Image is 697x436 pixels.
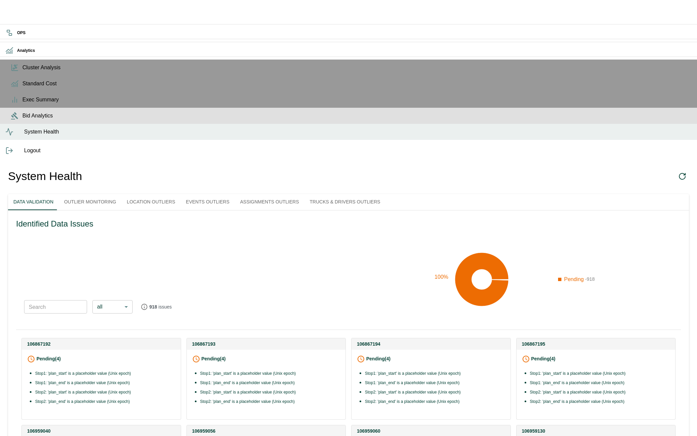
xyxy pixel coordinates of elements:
span: Stop1: 'plan_end' is a placeholder value (Unix epoch) [35,380,130,385]
p: issues [158,303,172,310]
span: Stop1: 'plan_end' is a placeholder value (Unix epoch) [365,380,460,385]
h1: System Health [8,169,82,183]
span: Stop2: 'plan_end' is a placeholder value (Unix epoch) [35,399,130,404]
span: Stop2: 'plan_end' is a placeholder value (Unix epoch) [365,399,460,404]
span: Stop1: 'plan_start' is a placeholder value (Unix epoch) [200,371,296,376]
h6: Pending ( 4 ) [202,355,226,363]
span: Stop2: 'plan_start' is a placeholder value (Unix epoch) [35,390,131,395]
span: Stop2: 'plan_start' is a placeholder value (Unix epoch) [530,390,626,395]
h6: OPS [17,30,692,36]
span: 106959056 [192,428,216,434]
span: 106959130 [522,428,545,434]
button: Outlier Monitoring [59,194,122,210]
span: 106867192 [27,341,51,347]
span: System Health [24,128,692,136]
span: Cluster Analysis [22,64,692,72]
span: Exec Summary [22,96,692,104]
tspan: 100% [435,274,448,280]
span: Stop1: 'plan_end' is a placeholder value (Unix epoch) [530,380,625,385]
span: Logout [24,147,692,155]
span: Stop2: 'plan_start' is a placeholder value (Unix epoch) [365,390,461,395]
span: 106867194 [357,341,380,347]
span: 106867193 [192,341,216,347]
span: Stop2: 'plan_end' is a placeholder value (Unix epoch) [530,399,625,404]
span: Stop2: 'plan_end' is a placeholder value (Unix epoch) [200,399,295,404]
p: 918 [149,303,157,310]
button: Location Outliers [122,194,180,210]
span: 106959060 [357,428,380,434]
div: all [92,300,133,314]
button: Trucks & Drivers Outliers [304,194,386,210]
span: 106867195 [522,341,545,347]
span: Stop1: 'plan_start' is a placeholder value (Unix epoch) [530,371,626,376]
div: dashboard tabs [8,194,689,210]
button: Assignments Outliers [235,194,304,210]
span: Standard Cost [22,80,692,88]
button: Events Outliers [180,194,235,210]
span: Stop1: 'plan_start' is a placeholder value (Unix epoch) [35,371,131,376]
span: 106959040 [27,428,51,434]
button: Data Validation [8,194,59,210]
span: Stop2: 'plan_start' is a placeholder value (Unix epoch) [200,390,296,395]
span: Pending [564,275,595,283]
span: Stop1: 'plan_end' is a placeholder value (Unix epoch) [200,380,295,385]
h6: Analytics [17,48,692,54]
h6: Pending ( 4 ) [366,355,390,363]
h6: Pending ( 4 ) [36,355,61,363]
h6: Pending ( 4 ) [531,355,555,363]
span: Bid Analytics [22,112,692,120]
span: Stop1: 'plan_start' is a placeholder value (Unix epoch) [365,371,461,376]
h5: Identified Data Issues [16,219,681,229]
span: - 918 [585,276,595,283]
button: Refresh data [676,170,689,183]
